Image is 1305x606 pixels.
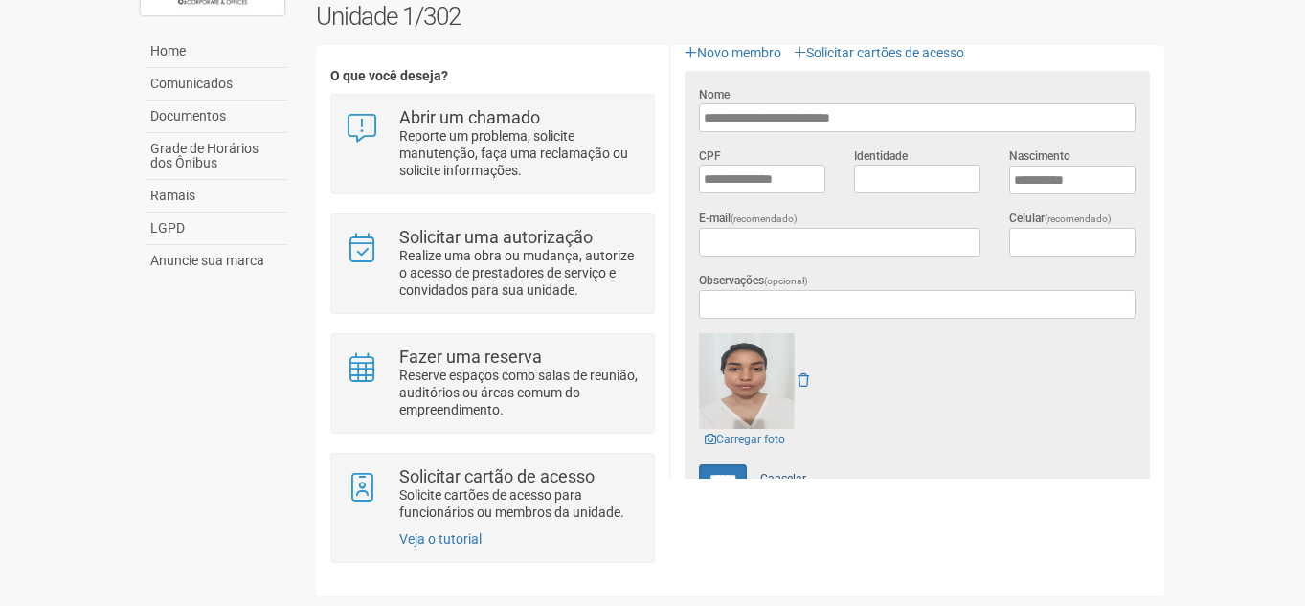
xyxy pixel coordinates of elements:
a: Cancelar [750,464,817,493]
a: Remover [798,372,809,388]
h2: Unidade 1/302 [316,2,1165,31]
a: Ramais [146,180,287,213]
p: Reserve espaços como salas de reunião, auditórios ou áreas comum do empreendimento. [399,367,640,418]
a: Grade de Horários dos Ônibus [146,133,287,180]
a: Novo membro [685,45,781,60]
a: Anuncie sua marca [146,245,287,277]
a: Solicitar uma autorização Realize uma obra ou mudança, autorize o acesso de prestadores de serviç... [346,229,640,299]
a: Home [146,35,287,68]
a: Comunicados [146,68,287,101]
a: Abrir um chamado Reporte um problema, solicite manutenção, faça uma reclamação ou solicite inform... [346,109,640,179]
h4: O que você deseja? [330,69,655,83]
label: Celular [1009,210,1112,228]
label: CPF [699,147,721,165]
span: (recomendado) [731,213,798,224]
a: Solicitar cartão de acesso Solicite cartões de acesso para funcionários ou membros da unidade. [346,468,640,521]
label: Identidade [854,147,908,165]
label: Nome [699,86,730,103]
a: LGPD [146,213,287,245]
label: Nascimento [1009,147,1070,165]
a: Carregar foto [699,429,791,450]
a: Veja o tutorial [399,531,482,547]
p: Reporte um problema, solicite manutenção, faça uma reclamação ou solicite informações. [399,127,640,179]
label: E-mail [699,210,798,228]
span: (opcional) [764,276,808,286]
strong: Abrir um chamado [399,107,540,127]
p: Solicite cartões de acesso para funcionários ou membros da unidade. [399,486,640,521]
strong: Fazer uma reserva [399,347,542,367]
span: (recomendado) [1045,213,1112,224]
label: Observações [699,272,808,290]
a: Solicitar cartões de acesso [794,45,964,60]
p: Realize uma obra ou mudança, autorize o acesso de prestadores de serviço e convidados para sua un... [399,247,640,299]
strong: Solicitar cartão de acesso [399,466,595,486]
strong: Solicitar uma autorização [399,227,593,247]
a: Documentos [146,101,287,133]
img: GetFile [699,333,795,429]
a: Fazer uma reserva Reserve espaços como salas de reunião, auditórios ou áreas comum do empreendime... [346,348,640,418]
